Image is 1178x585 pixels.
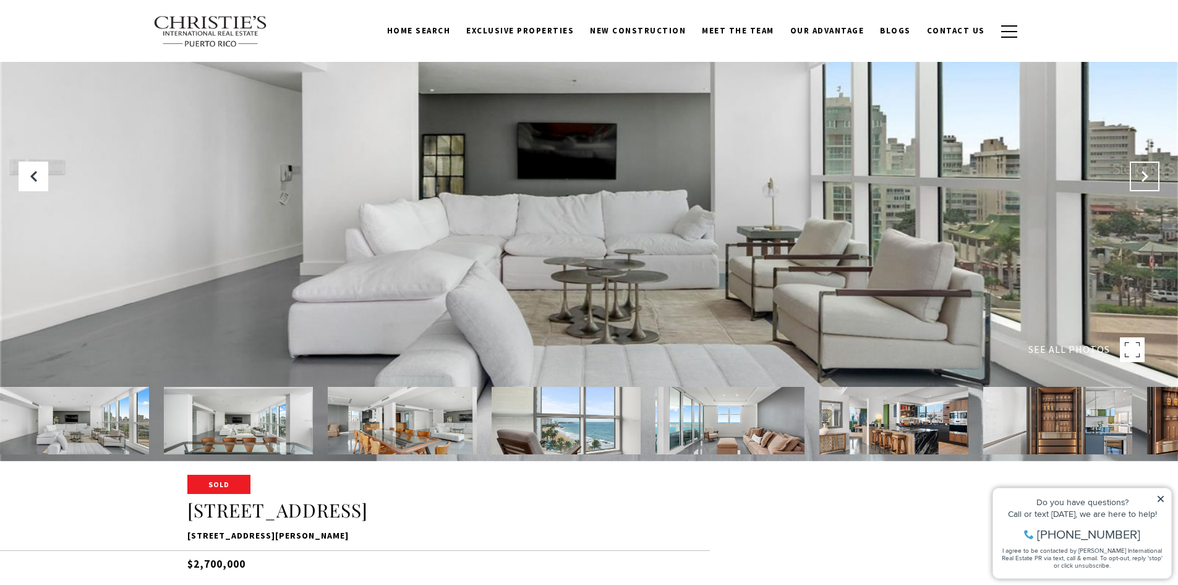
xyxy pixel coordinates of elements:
[582,19,694,43] a: New Construction
[590,25,686,36] span: New Construction
[51,58,154,71] span: [PHONE_NUMBER]
[655,387,805,454] img: 1315 AVENIDA ASHFORD Unit: 801
[13,28,179,37] div: Do you have questions?
[19,162,48,191] button: Previous Slide
[819,387,968,454] img: 1315 AVENIDA ASHFORD Unit: 801
[164,387,313,454] img: 1315 AVENIDA ASHFORD Unit: 801
[880,25,911,36] span: Blogs
[1028,342,1110,358] span: SEE ALL PHOTOS
[153,15,268,48] img: Christie's International Real Estate text transparent background
[187,550,991,572] h5: $2,700,000
[187,499,991,522] h1: [STREET_ADDRESS]
[983,387,1132,454] img: 1315 AVENIDA ASHFORD Unit: 801
[379,19,459,43] a: Home Search
[782,19,873,43] a: Our Advantage
[15,76,176,100] span: I agree to be contacted by [PERSON_NAME] International Real Estate PR via text, call & email. To ...
[1130,162,1159,191] button: Next Slide
[872,19,919,43] a: Blogs
[790,25,864,36] span: Our Advantage
[13,40,179,48] div: Call or text [DATE], we are here to help!
[187,529,991,544] p: [STREET_ADDRESS][PERSON_NAME]
[492,387,641,454] img: 1315 AVENIDA ASHFORD Unit: 801
[466,25,574,36] span: Exclusive Properties
[458,19,582,43] a: Exclusive Properties
[328,387,477,454] img: 1315 AVENIDA ASHFORD Unit: 801
[694,19,782,43] a: Meet the Team
[927,25,985,36] span: Contact Us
